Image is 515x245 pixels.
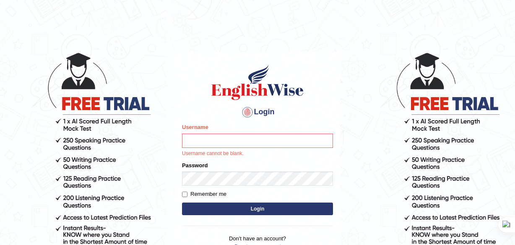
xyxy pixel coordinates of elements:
[182,192,187,197] input: Remember me
[182,161,208,169] label: Password
[182,123,208,131] label: Username
[182,150,333,158] p: Username cannot be blank.
[182,105,333,119] h4: Login
[210,63,305,101] img: Logo of English Wise sign in for intelligent practice with AI
[182,190,226,198] label: Remember me
[182,203,333,215] button: Login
